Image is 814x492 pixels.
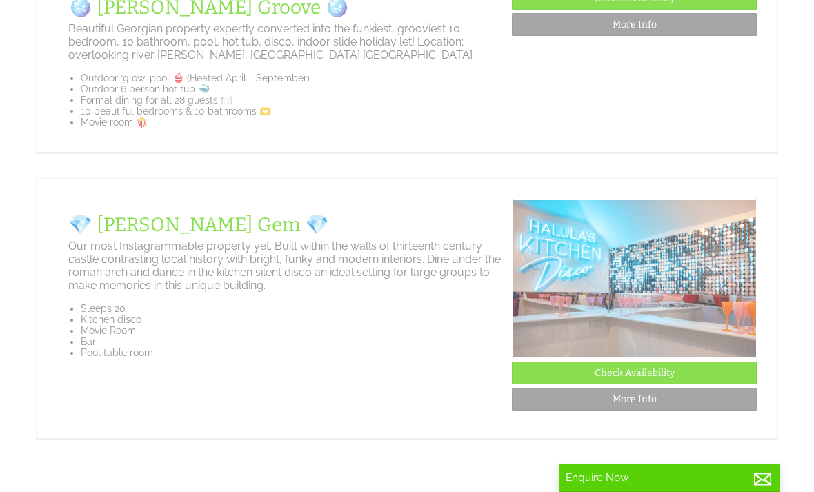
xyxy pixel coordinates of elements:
a: 💎 [PERSON_NAME] Gem 💎 [68,213,329,236]
a: Check Availability [512,362,757,384]
li: Movie room 🍿 [81,117,501,128]
li: Formal dining for all 28 guests 🍽️ [81,95,501,106]
li: Movie Room [81,325,501,336]
a: More Info [512,388,757,411]
p: Enquire Now [566,471,773,484]
li: Outdoor 6 person hot tub 🐳 [81,83,501,95]
li: Bar [81,336,501,347]
li: Pool table room [81,347,501,358]
img: Halula_Gem_21-11-17_0033.original.JPG [512,199,757,358]
a: More Info [512,13,757,36]
p: Our most Instagrammable property yet. Built within the walls of thirteenth century castle contras... [68,239,501,292]
li: Sleeps 20 [81,303,501,314]
li: Kitchen disco [81,314,501,325]
p: Beautiful Georgian property expertly converted into the funkiest, grooviest 10 bedroom, 10 bathro... [68,22,501,61]
li: Outdoor ‘glow’ pool 👙 (Heated April - September) [81,72,501,83]
li: 10 beautiful bedrooms & 10 bathrooms 🫶 [81,106,501,117]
